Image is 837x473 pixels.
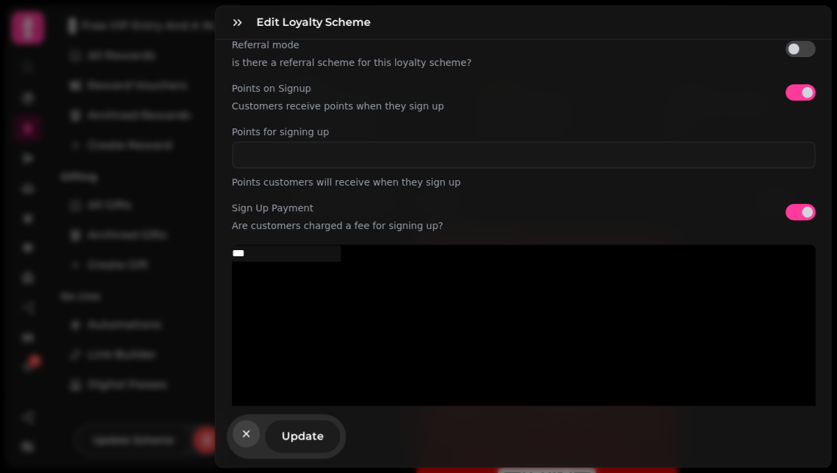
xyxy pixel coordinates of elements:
p: is there a referral scheme for this loyalty scheme? [232,54,471,71]
p: Are customers charged a fee for signing up? [232,217,443,234]
label: Referral mode [232,38,471,52]
button: Update [265,420,340,453]
label: Sign Up Payment [232,201,443,215]
span: Update [281,431,324,442]
label: Points for signing up [232,125,815,139]
label: Points on Signup [232,82,444,95]
p: Customers receive points when they sign up [232,98,444,114]
h3: Edit Loyalty Scheme [256,14,376,31]
p: Points customers will receive when they sign up [232,174,815,190]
